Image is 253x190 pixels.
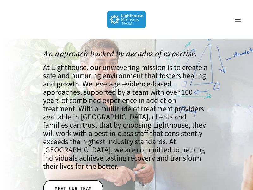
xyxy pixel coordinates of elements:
h1: An approach backed by decades of expertise. [43,49,210,58]
img: Lighthouse Recovery Texas [107,11,146,28]
h4: At Lighthouse, our unwavering mission is to create a safe and nurturing environment that fosters ... [43,64,210,171]
a: Navigation Menu [231,16,244,23]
